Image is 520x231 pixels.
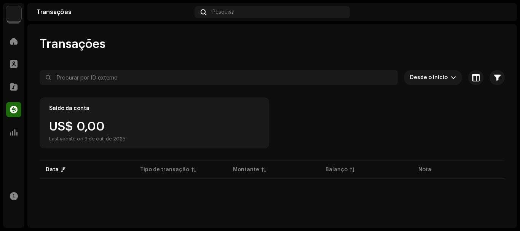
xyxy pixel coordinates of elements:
div: dropdown trigger [451,70,456,85]
span: Transações [40,37,105,52]
div: Saldo da conta [49,105,89,112]
div: Transações [37,9,191,15]
div: Last update on 9 de out. de 2025 [49,136,126,142]
span: Pesquisa [212,9,234,15]
span: Desde o início [410,70,451,85]
input: Procurar por ID externo [40,70,398,85]
img: 730b9dfe-18b5-4111-b483-f30b0c182d82 [6,6,21,21]
img: 83fcb188-c23a-4f27-9ded-e3f731941e57 [496,6,508,18]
